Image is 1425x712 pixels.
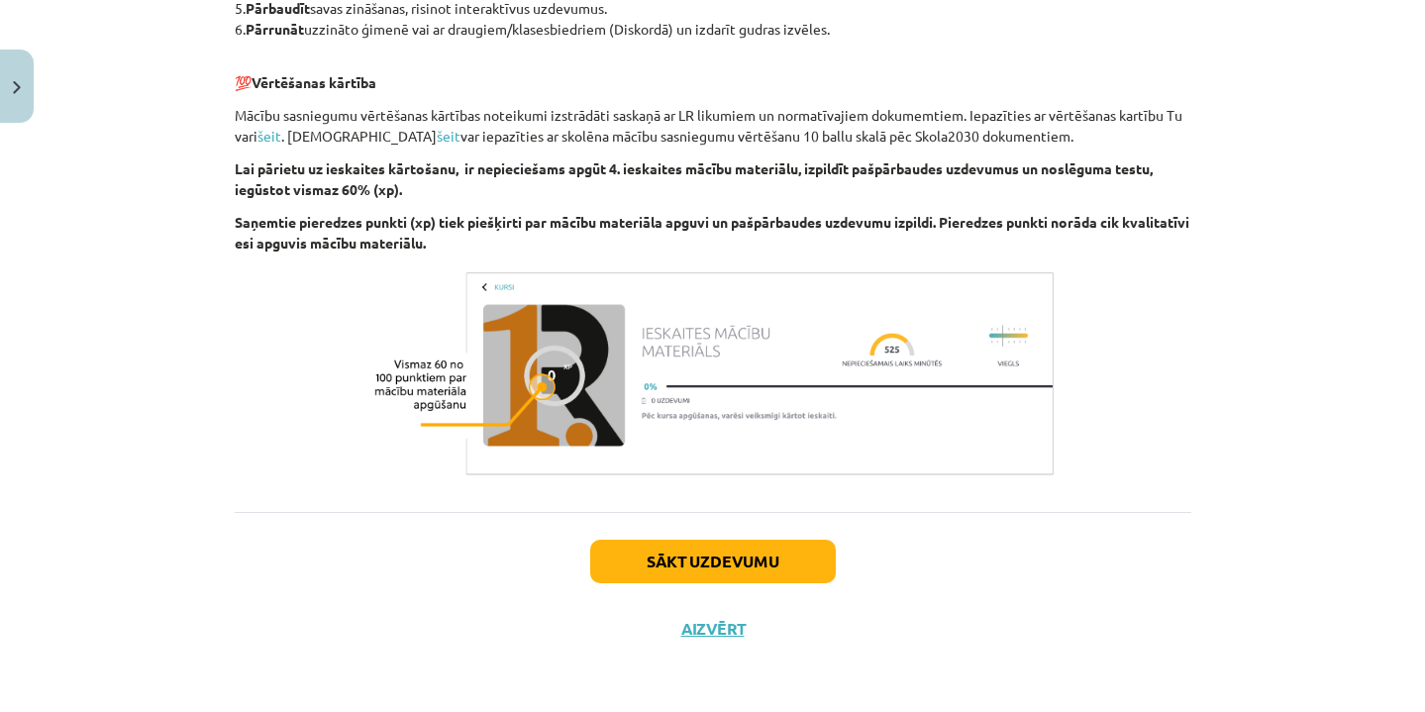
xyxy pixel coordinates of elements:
img: icon-close-lesson-0947bae3869378f0d4975bcd49f059093ad1ed9edebbc8119c70593378902aed.svg [13,81,21,94]
a: šeit [257,127,281,145]
a: šeit [437,127,460,145]
b: Vērtēšanas kārtība [252,73,376,91]
p: Mācību sasniegumu vērtēšanas kārtības noteikumi izstrādāti saskaņā ar LR likumiem un normatīvajie... [235,105,1191,147]
p: 💯 [235,51,1191,93]
b: Saņemtie pieredzes punkti (xp) tiek piešķirti par mācību materiāla apguvi un pašpārbaudes uzdevum... [235,213,1189,252]
b: Lai pārietu uz ieskaites kārtošanu, ir nepieciešams apgūt 4. ieskaites mācību materiālu, izpildīt... [235,159,1153,198]
button: Aizvērt [675,619,751,639]
b: Pārrunāt [246,20,304,38]
button: Sākt uzdevumu [590,540,836,583]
